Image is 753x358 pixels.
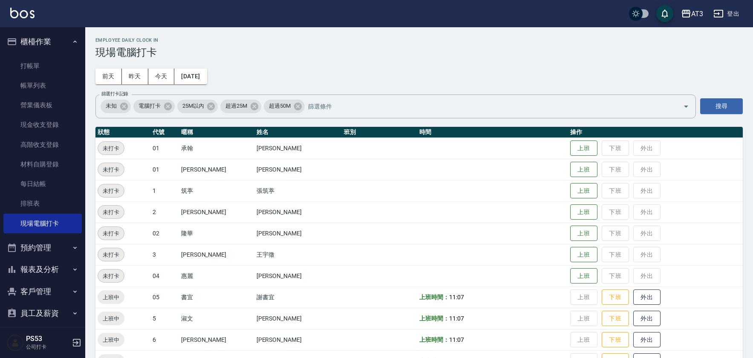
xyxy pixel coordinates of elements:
[449,294,464,301] span: 11:07
[179,137,254,159] td: 承翰
[449,315,464,322] span: 11:07
[95,127,150,138] th: 狀態
[254,329,342,350] td: [PERSON_NAME]
[419,336,449,343] b: 上班時間：
[150,127,179,138] th: 代號
[95,46,743,58] h3: 現場電腦打卡
[101,100,131,113] div: 未知
[570,204,597,220] button: 上班
[633,311,661,326] button: 外出
[678,5,707,23] button: AT3
[98,314,124,323] span: 上班中
[179,244,254,265] td: [PERSON_NAME]
[3,115,82,135] a: 現金收支登錄
[179,329,254,350] td: [PERSON_NAME]
[570,140,597,156] button: 上班
[98,165,124,174] span: 未打卡
[179,265,254,286] td: 惠麗
[254,265,342,286] td: [PERSON_NAME]
[3,56,82,76] a: 打帳單
[3,302,82,324] button: 員工及薪資
[179,308,254,329] td: 淑文
[691,9,703,19] div: AT3
[254,127,342,138] th: 姓名
[101,91,128,97] label: 篩選打卡記錄
[220,100,261,113] div: 超過25M
[98,293,124,302] span: 上班中
[98,335,124,344] span: 上班中
[7,334,24,351] img: Person
[264,102,296,110] span: 超過50M
[570,162,597,178] button: 上班
[254,308,342,329] td: [PERSON_NAME]
[570,247,597,263] button: 上班
[3,214,82,233] a: 現場電腦打卡
[3,237,82,259] button: 預約管理
[449,336,464,343] span: 11:07
[570,226,597,241] button: 上班
[150,159,179,180] td: 01
[3,281,82,303] button: 客戶管理
[254,223,342,244] td: [PERSON_NAME]
[254,286,342,308] td: 謝書宜
[254,201,342,223] td: [PERSON_NAME]
[98,250,124,259] span: 未打卡
[150,329,179,350] td: 6
[3,155,82,174] a: 材料自購登錄
[3,194,82,213] a: 排班表
[98,186,124,195] span: 未打卡
[101,102,122,110] span: 未知
[133,102,166,110] span: 電腦打卡
[150,223,179,244] td: 02
[656,5,673,22] button: save
[150,308,179,329] td: 5
[26,343,69,351] p: 公司打卡
[3,31,82,53] button: 櫃檯作業
[179,127,254,138] th: 暱稱
[179,286,254,308] td: 書宜
[148,69,175,84] button: 今天
[98,208,124,217] span: 未打卡
[220,102,252,110] span: 超過25M
[679,100,693,113] button: Open
[150,180,179,201] td: 1
[95,37,743,43] h2: Employee Daily Clock In
[254,244,342,265] td: 王宇徵
[122,69,148,84] button: 昨天
[150,265,179,286] td: 04
[602,332,629,348] button: 下班
[133,100,175,113] div: 電腦打卡
[3,174,82,194] a: 每日結帳
[602,311,629,326] button: 下班
[179,223,254,244] td: 隆華
[568,127,743,138] th: 操作
[98,229,124,238] span: 未打卡
[150,201,179,223] td: 2
[177,102,209,110] span: 25M以內
[602,289,629,305] button: 下班
[570,183,597,199] button: 上班
[177,100,218,113] div: 25M以內
[150,286,179,308] td: 05
[254,159,342,180] td: [PERSON_NAME]
[179,159,254,180] td: [PERSON_NAME]
[179,180,254,201] td: 筑葶
[3,76,82,95] a: 帳單列表
[700,98,743,114] button: 搜尋
[419,315,449,322] b: 上班時間：
[254,137,342,159] td: [PERSON_NAME]
[3,135,82,155] a: 高階收支登錄
[633,289,661,305] button: 外出
[3,258,82,281] button: 報表及分析
[98,272,124,281] span: 未打卡
[98,144,124,153] span: 未打卡
[264,100,305,113] div: 超過50M
[179,201,254,223] td: [PERSON_NAME]
[10,8,35,18] img: Logo
[306,99,668,114] input: 篩選條件
[26,335,69,343] h5: PS53
[3,95,82,115] a: 營業儀表板
[342,127,417,138] th: 班別
[710,6,743,22] button: 登出
[95,69,122,84] button: 前天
